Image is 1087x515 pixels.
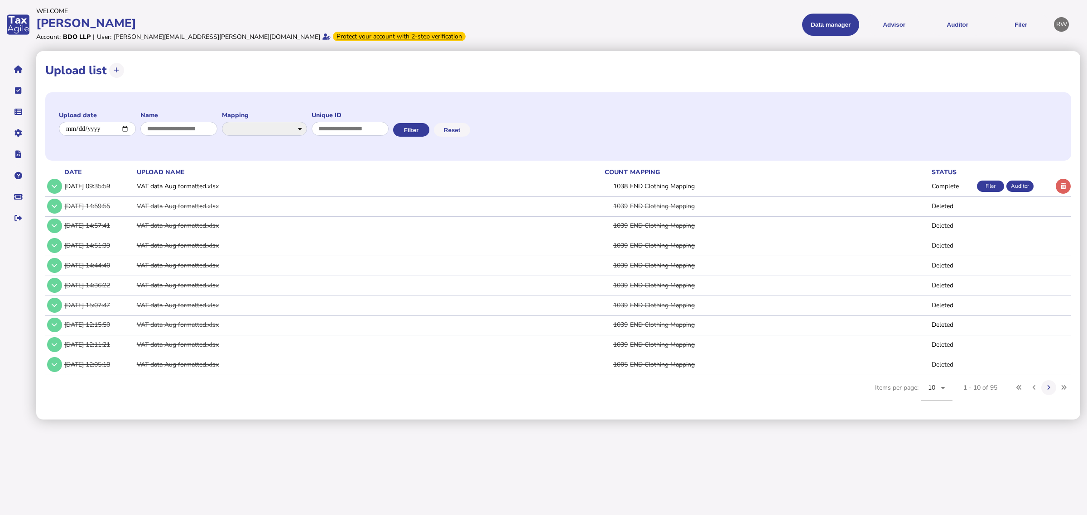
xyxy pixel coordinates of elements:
label: Upload date [59,111,136,119]
td: 1038 [514,177,628,196]
div: User: [97,33,111,41]
td: [DATE] 09:35:59 [63,177,135,196]
span: 10 [928,383,936,392]
td: [DATE] 14:57:41 [63,216,135,235]
td: END Clothing Mapping [628,315,930,334]
label: Mapping [222,111,307,119]
button: Sign out [9,209,28,228]
button: Show/hide row detail [47,298,62,313]
button: Filter [393,123,429,137]
td: END Clothing Mapping [628,177,930,196]
button: Raise a support ticket [9,187,28,206]
td: END Clothing Mapping [628,196,930,215]
td: END Clothing Mapping [628,355,930,374]
td: Deleted [930,216,975,235]
button: Delete upload [1056,179,1071,194]
td: VAT data Aug formatted.xlsx [135,276,514,294]
i: Email verified [322,33,331,40]
button: Show/hide row detail [47,278,62,293]
div: Items per page: [875,375,952,410]
td: 1039 [514,296,628,314]
td: END Clothing Mapping [628,216,930,235]
div: | [93,33,95,41]
td: Deleted [930,335,975,354]
button: Shows a dropdown of Data manager options [802,14,859,36]
td: VAT data Aug formatted.xlsx [135,296,514,314]
menu: navigate products [545,14,1050,36]
td: Deleted [930,315,975,334]
button: Home [9,60,28,79]
button: Previous page [1027,380,1042,395]
td: 1039 [514,196,628,215]
button: Show/hide row detail [47,199,62,214]
div: From Oct 1, 2025, 2-step verification will be required to login. Set it up now... [333,32,466,41]
label: Name [140,111,217,119]
td: Deleted [930,256,975,275]
td: VAT data Aug formatted.xlsx [135,216,514,235]
td: END Clothing Mapping [628,276,930,294]
div: BDO LLP [63,33,91,41]
div: Welcome [36,7,541,15]
button: Manage settings [9,124,28,143]
td: 1039 [514,276,628,294]
mat-form-field: Change page size [921,375,952,410]
td: Complete [930,177,975,196]
label: Unique ID [312,111,389,119]
th: date [63,167,135,177]
div: 1 - 10 of 95 [963,383,997,392]
button: Show/hide row detail [47,357,62,372]
button: Next page [1041,380,1056,395]
td: END Clothing Mapping [628,236,930,255]
td: [DATE] 12:05:18 [63,355,135,374]
button: Show/hide row detail [47,258,62,273]
td: Deleted [930,236,975,255]
button: Upload transactions [109,63,124,78]
button: Show/hide row detail [47,238,62,253]
th: upload name [135,167,514,177]
td: [DATE] 15:07:47 [63,296,135,314]
td: [DATE] 12:15:50 [63,315,135,334]
button: Show/hide row detail [47,318,62,333]
button: First page [1012,380,1027,395]
button: Last page [1056,380,1071,395]
td: 1005 [514,355,628,374]
td: [DATE] 14:59:55 [63,196,135,215]
td: Deleted [930,296,975,314]
button: Show/hide row detail [47,219,62,234]
td: 1039 [514,335,628,354]
button: Tasks [9,81,28,100]
div: Profile settings [1054,17,1069,32]
th: count [514,167,628,177]
td: 1039 [514,236,628,255]
button: Auditor [929,14,986,36]
td: [DATE] 14:51:39 [63,236,135,255]
button: Show/hide row detail [47,337,62,352]
div: Auditor [1006,181,1034,192]
button: Show/hide row detail [47,179,62,194]
div: Filer [977,181,1004,192]
td: Deleted [930,355,975,374]
button: Data manager [9,102,28,121]
td: VAT data Aug formatted.xlsx [135,315,514,334]
td: VAT data Aug formatted.xlsx [135,177,514,196]
td: 1039 [514,315,628,334]
div: [PERSON_NAME][EMAIL_ADDRESS][PERSON_NAME][DOMAIN_NAME] [114,33,320,41]
th: mapping [628,167,930,177]
td: END Clothing Mapping [628,296,930,314]
button: Filer [992,14,1049,36]
td: [DATE] 12:11:21 [63,335,135,354]
td: [DATE] 14:44:40 [63,256,135,275]
td: VAT data Aug formatted.xlsx [135,236,514,255]
td: VAT data Aug formatted.xlsx [135,196,514,215]
h1: Upload list [45,62,107,78]
td: Deleted [930,196,975,215]
td: END Clothing Mapping [628,256,930,275]
div: [PERSON_NAME] [36,15,541,31]
td: [DATE] 14:36:22 [63,276,135,294]
td: VAT data Aug formatted.xlsx [135,335,514,354]
div: Account: [36,33,61,41]
td: 1039 [514,256,628,275]
button: Help pages [9,166,28,185]
button: Shows a dropdown of VAT Advisor options [866,14,923,36]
